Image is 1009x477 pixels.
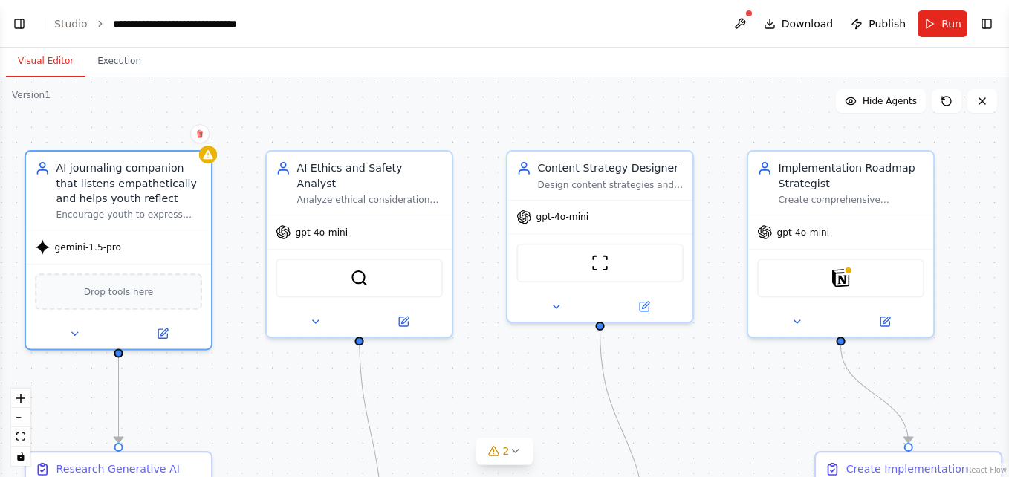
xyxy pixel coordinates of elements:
[296,194,442,206] div: Analyze ethical considerations, safety protocols, and regulatory requirements for implementing ge...
[758,10,840,37] button: Download
[506,150,694,323] div: Content Strategy DesignerDesign content strategies and interaction frameworks for generative AI t...
[120,325,205,343] button: Open in side panel
[836,89,926,113] button: Hide Agents
[190,124,210,143] button: Delete node
[779,160,924,191] div: Implementation Roadmap Strategist
[863,95,917,107] span: Hide Agents
[25,150,212,350] div: AI journaling companion that listens empathetically and helps youth reflectEncourage youth to exp...
[11,389,30,408] button: zoom in
[869,16,906,31] span: Publish
[747,150,935,338] div: Implementation Roadmap StrategistCreate comprehensive implementation roadmaps and strategic recom...
[845,10,912,37] button: Publish
[11,408,30,427] button: zoom out
[6,46,85,77] button: Visual Editor
[976,13,997,34] button: Show right sidebar
[54,241,120,253] span: gemini-1.5-pro
[350,269,368,287] img: SerperDevTool
[833,345,915,443] g: Edge from be615453-cebf-455c-885b-6f122260bc0e to 3c0486ef-fe58-4e60-bf10-0ae890196ec1
[776,226,829,238] span: gpt-4o-mini
[537,179,683,191] div: Design content strategies and interaction frameworks for generative AI tools that engage youth ef...
[84,284,154,299] span: Drop tools here
[56,160,201,206] div: AI journaling companion that listens empathetically and helps youth reflect
[503,444,510,458] span: 2
[54,16,275,31] nav: breadcrumb
[295,226,348,238] span: gpt-4o-mini
[843,313,927,331] button: Open in side panel
[831,269,849,287] img: Notion
[967,466,1007,474] a: React Flow attribution
[111,358,126,443] g: Edge from 6aeb610c-fd3b-423c-9ce2-4b654056ebb2 to fe6e3588-2f90-4466-b39c-d8dee96754bd
[476,438,533,465] button: 2
[782,16,834,31] span: Download
[602,298,687,316] button: Open in side panel
[11,427,30,447] button: fit view
[779,194,924,206] div: Create comprehensive implementation roadmaps and strategic recommendations for deploying generati...
[85,46,153,77] button: Execution
[56,209,201,221] div: Encourage youth to express themselves freely, reflect on their emotions, and provide micro-coping...
[537,160,683,175] div: Content Strategy Designer
[12,89,51,101] div: Version 1
[941,16,961,31] span: Run
[296,160,442,191] div: AI Ethics and Safety Analyst
[11,389,30,466] div: React Flow controls
[54,18,88,30] a: Studio
[918,10,967,37] button: Run
[361,313,446,331] button: Open in side panel
[265,150,453,338] div: AI Ethics and Safety AnalystAnalyze ethical considerations, safety protocols, and regulatory requ...
[9,13,30,34] button: Show left sidebar
[536,211,588,223] span: gpt-4o-mini
[591,254,609,272] img: ScrapeWebsiteTool
[11,447,30,466] button: toggle interactivity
